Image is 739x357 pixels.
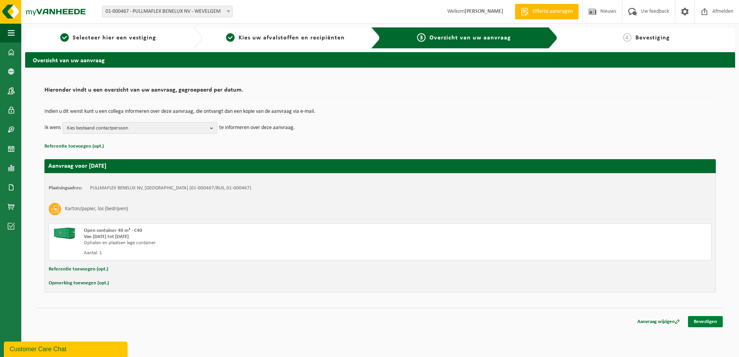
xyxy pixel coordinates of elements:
img: HK-XC-40-GN-00.png [53,228,76,239]
span: Kies uw afvalstoffen en recipiënten [238,35,345,41]
p: Ik wens [44,122,61,134]
span: Kies bestaand contactpersoon [67,122,207,134]
span: Overzicht van uw aanvraag [429,35,511,41]
button: Referentie toevoegen (opt.) [44,141,104,151]
h2: Hieronder vindt u een overzicht van uw aanvraag, gegroepeerd per datum. [44,87,716,97]
h3: Karton/papier, los (bedrijven) [65,203,128,215]
a: Aanvraag wijzigen [632,316,686,327]
div: Ophalen en plaatsen lege container [84,240,411,246]
h2: Overzicht van uw aanvraag [25,52,735,67]
button: Referentie toevoegen (opt.) [49,264,108,274]
span: Open container 40 m³ - C40 [84,228,142,233]
a: Bevestigen [688,316,723,327]
strong: [PERSON_NAME] [465,8,503,14]
button: Kies bestaand contactpersoon [63,122,217,134]
button: Opmerking toevoegen (opt.) [49,278,109,288]
p: Indien u dit wenst kunt u een collega informeren over deze aanvraag, die ontvangt dan een kopie v... [44,109,716,114]
span: 01-000467 - PULLMAFLEX BENELUX NV - WEVELGEM [102,6,233,17]
iframe: chat widget [4,340,129,357]
a: Offerte aanvragen [515,4,579,19]
td: PULLMAFLEX BENELUX NV, [GEOGRAPHIC_DATA] (01-000467/BUS, 01-000467) [90,185,251,191]
span: 3 [417,33,426,42]
span: Bevestiging [635,35,670,41]
span: 2 [226,33,235,42]
span: Offerte aanvragen [531,8,575,15]
a: 1Selecteer hier een vestiging [29,33,187,42]
strong: Plaatsingsadres: [49,185,82,190]
span: 4 [623,33,632,42]
span: 01-000467 - PULLMAFLEX BENELUX NV - WEVELGEM [102,6,232,17]
a: 2Kies uw afvalstoffen en recipiënten [206,33,364,42]
strong: Aanvraag voor [DATE] [48,163,106,169]
strong: Van [DATE] tot [DATE] [84,234,129,239]
div: Aantal: 1 [84,250,411,256]
p: te informeren over deze aanvraag. [219,122,295,134]
span: Selecteer hier een vestiging [73,35,156,41]
span: 1 [60,33,69,42]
